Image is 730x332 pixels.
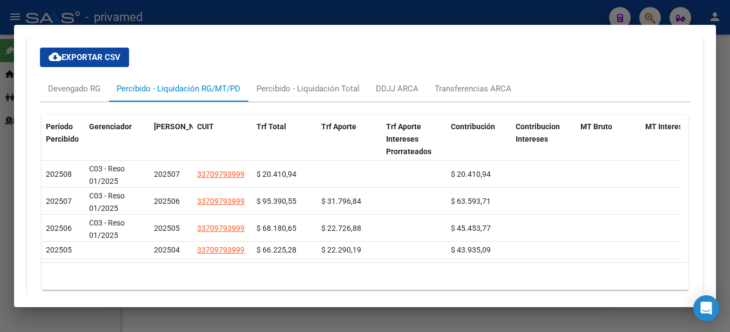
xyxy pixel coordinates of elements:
span: Trf Aporte Intereses Prorrateados [386,122,431,156]
span: 202505 [46,245,72,254]
div: Open Intercom Messenger [693,295,719,321]
span: MT Bruto [580,122,612,131]
span: C03 - Reso 01/2025 [89,218,125,240]
span: 202506 [154,197,180,205]
datatable-header-cell: Trf Aporte Intereses Prorrateados [382,115,447,163]
span: $ 66.225,28 [256,245,296,254]
datatable-header-cell: CUIT [193,115,252,163]
div: DDJJ ARCA [376,83,418,95]
span: $ 68.180,65 [256,224,296,233]
datatable-header-cell: Gerenciador [85,115,150,163]
span: 33709793999 [197,224,245,233]
div: Devengado RG [48,83,100,95]
span: C03 - Reso 01/2025 [89,191,125,213]
datatable-header-cell: Contribución [447,115,511,163]
span: Gerenciador [89,122,132,131]
span: 33709793999 [197,197,245,205]
span: $ 20.410,94 [451,170,491,178]
span: $ 43.935,09 [451,245,491,254]
span: [PERSON_NAME] [154,122,212,131]
div: Transferencias ARCA [435,83,511,95]
span: C03 - Reso 01/2025 [89,164,125,185]
div: Percibido - Liquidación RG/MT/PD [117,83,240,95]
datatable-header-cell: Trf Aporte [317,115,382,163]
span: Trf Total [256,122,286,131]
div: Aportes y Contribuciones del Afiliado: 20954791298 [27,22,703,316]
span: $ 31.796,84 [321,197,361,205]
span: Contribución [451,122,495,131]
datatable-header-cell: MT Bruto [576,115,641,163]
span: $ 63.593,71 [451,197,491,205]
datatable-header-cell: Período Devengado [150,115,193,163]
span: $ 22.726,88 [321,224,361,233]
span: 33709793999 [197,245,245,254]
span: 33709793999 [197,170,245,178]
span: Período Percibido [46,122,79,143]
span: 202504 [154,245,180,254]
span: 202507 [154,170,180,178]
span: $ 45.453,77 [451,224,491,233]
span: $ 22.290,19 [321,245,361,254]
span: 202507 [46,197,72,205]
mat-icon: cloud_download [49,50,62,63]
span: MT Intereses [645,122,691,131]
div: Percibido - Liquidación Total [256,83,360,95]
span: 202508 [46,170,72,178]
span: Contribucion Intereses [516,122,560,143]
span: $ 20.410,94 [256,170,296,178]
span: Exportar CSV [49,52,120,62]
button: Exportar CSV [40,48,129,67]
datatable-header-cell: Contribucion Intereses [511,115,576,163]
datatable-header-cell: MT Intereses [641,115,706,163]
datatable-header-cell: Trf Total [252,115,317,163]
span: Trf Aporte [321,122,356,131]
span: CUIT [197,122,214,131]
span: 202506 [46,224,72,233]
span: $ 95.390,55 [256,197,296,205]
span: 202505 [154,224,180,233]
datatable-header-cell: Período Percibido [42,115,85,163]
